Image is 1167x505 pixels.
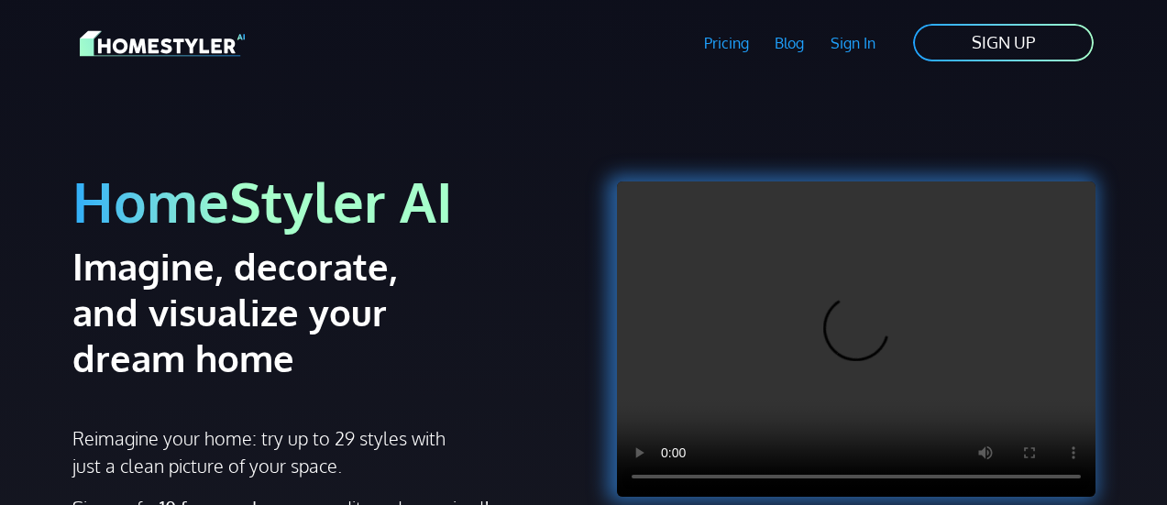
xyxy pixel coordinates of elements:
[762,22,818,64] a: Blog
[690,22,762,64] a: Pricing
[80,27,245,60] img: HomeStyler AI logo
[911,22,1095,63] a: SIGN UP
[72,243,473,380] h2: Imagine, decorate, and visualize your dream home
[72,167,573,236] h1: HomeStyler AI
[818,22,889,64] a: Sign In
[72,424,448,479] p: Reimagine your home: try up to 29 styles with just a clean picture of your space.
